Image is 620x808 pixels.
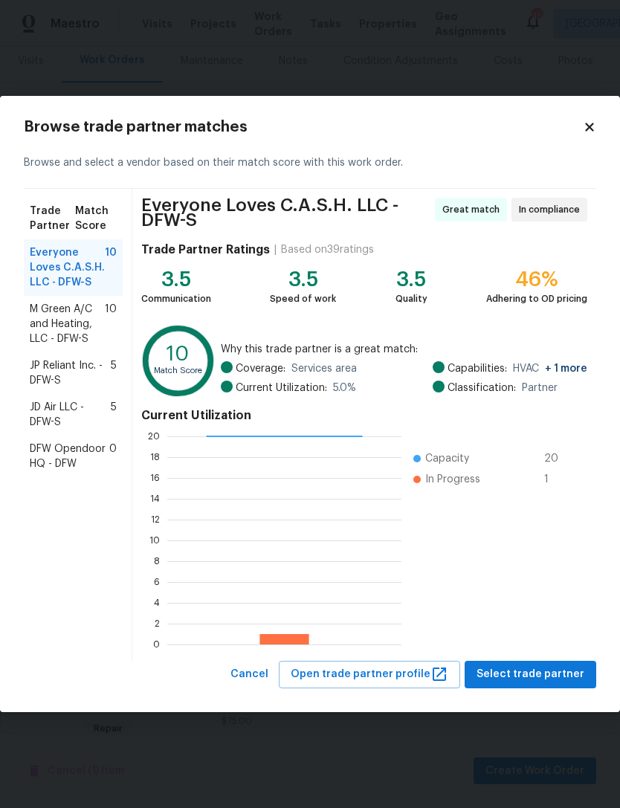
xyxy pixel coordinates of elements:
[270,272,336,287] div: 3.5
[522,381,558,395] span: Partner
[270,291,336,306] div: Speed of work
[148,432,160,441] text: 20
[225,661,274,688] button: Cancel
[141,408,587,423] h4: Current Utilization
[30,302,105,346] span: M Green A/C and Heating, LLC - DFW-S
[105,245,117,290] span: 10
[486,272,587,287] div: 46%
[395,272,427,287] div: 3.5
[141,272,211,287] div: 3.5
[544,472,568,487] span: 1
[513,361,587,376] span: HVAC
[448,381,516,395] span: Classification:
[465,661,596,688] button: Select trade partner
[545,363,587,374] span: + 1 more
[230,665,268,684] span: Cancel
[105,302,117,346] span: 10
[167,345,189,365] text: 10
[24,120,583,135] h2: Browse trade partner matches
[30,442,109,471] span: DFW Opendoor HQ - DFW
[75,204,117,233] span: Match Score
[519,202,586,217] span: In compliance
[154,598,160,607] text: 4
[270,242,281,257] div: |
[236,381,327,395] span: Current Utilization:
[150,494,160,503] text: 14
[279,661,460,688] button: Open trade partner profile
[151,515,160,524] text: 12
[150,474,160,482] text: 16
[154,578,160,586] text: 6
[30,245,105,290] span: Everyone Loves C.A.S.H. LLC - DFW-S
[141,242,270,257] h4: Trade Partner Ratings
[24,138,596,189] div: Browse and select a vendor based on their match score with this work order.
[149,536,160,545] text: 10
[333,381,356,395] span: 5.0 %
[221,342,587,357] span: Why this trade partner is a great match:
[30,400,111,430] span: JD Air LLC - DFW-S
[141,198,430,227] span: Everyone Loves C.A.S.H. LLC - DFW-S
[395,291,427,306] div: Quality
[111,400,117,430] span: 5
[154,366,202,375] text: Match Score
[141,291,211,306] div: Communication
[486,291,587,306] div: Adhering to OD pricing
[111,358,117,388] span: 5
[425,451,469,466] span: Capacity
[30,358,111,388] span: JP Reliant Inc. - DFW-S
[150,453,160,462] text: 18
[448,361,507,376] span: Capabilities:
[109,442,117,471] span: 0
[291,361,357,376] span: Services area
[442,202,506,217] span: Great match
[153,640,160,649] text: 0
[281,242,374,257] div: Based on 39 ratings
[291,665,448,684] span: Open trade partner profile
[30,204,75,233] span: Trade Partner
[477,665,584,684] span: Select trade partner
[155,619,160,628] text: 2
[154,557,160,566] text: 8
[544,451,568,466] span: 20
[236,361,285,376] span: Coverage:
[425,472,480,487] span: In Progress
